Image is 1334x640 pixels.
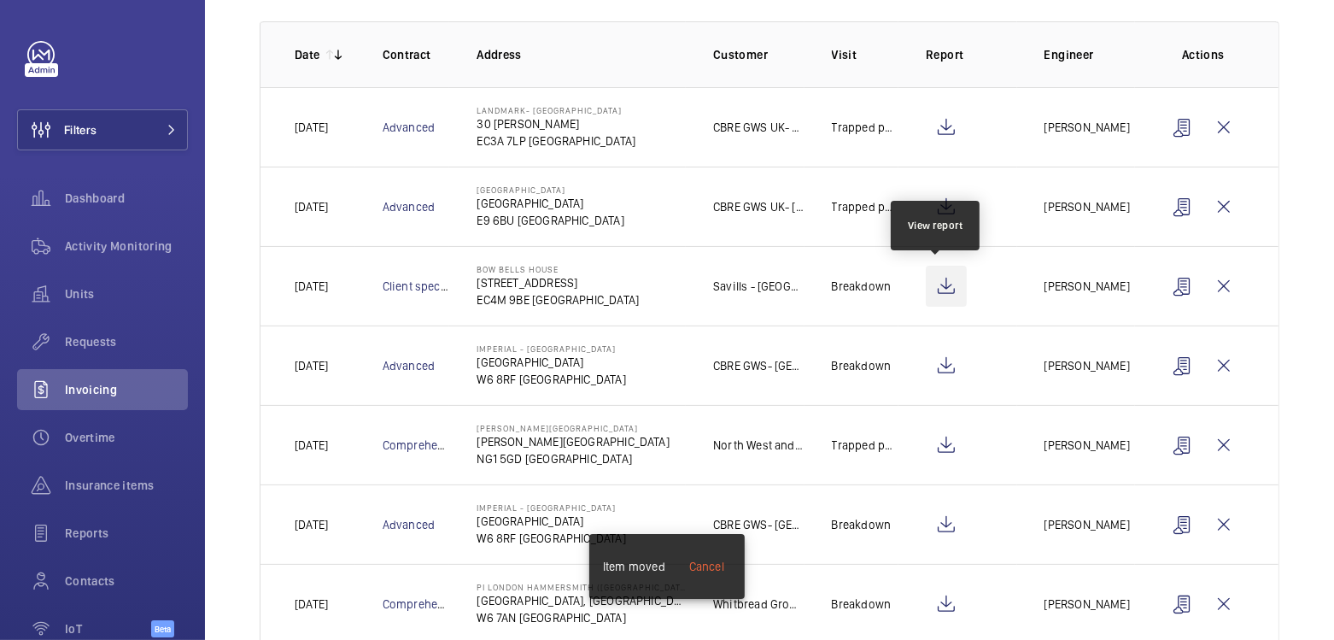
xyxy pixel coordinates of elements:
[477,433,669,450] p: [PERSON_NAME][GEOGRAPHIC_DATA]
[295,437,328,454] p: [DATE]
[832,198,899,215] p: Trapped passenger
[477,450,669,467] p: NG1 5GD [GEOGRAPHIC_DATA]
[477,343,625,354] p: Imperial - [GEOGRAPHIC_DATA]
[383,438,466,452] a: Comprehensive
[832,596,892,613] p: Breakdown
[832,437,899,454] p: Trapped passenger
[1044,278,1130,295] p: [PERSON_NAME]
[383,359,435,373] a: Advanced
[1044,46,1135,63] p: Engineer
[477,46,686,63] p: Address
[477,195,623,212] p: [GEOGRAPHIC_DATA]
[383,597,466,611] a: Comprehensive
[151,620,174,637] span: Beta
[477,354,625,371] p: [GEOGRAPHIC_DATA]
[603,558,665,575] div: Item moved
[926,46,1016,63] p: Report
[832,278,892,295] p: Breakdown
[65,429,188,446] span: Overtime
[383,200,435,214] a: Advanced
[477,264,639,274] p: Bow Bells House
[477,530,625,547] p: W6 8RF [GEOGRAPHIC_DATA]
[295,357,328,374] p: [DATE]
[477,132,635,150] p: EC3A 7LP [GEOGRAPHIC_DATA]
[65,190,188,207] span: Dashboard
[1044,198,1130,215] p: [PERSON_NAME]
[383,46,450,63] p: Contract
[383,120,435,134] a: Advanced
[832,516,892,533] p: Breakdown
[65,572,188,590] span: Contacts
[477,423,669,433] p: [PERSON_NAME][GEOGRAPHIC_DATA]
[295,278,328,295] p: [DATE]
[65,620,151,637] span: IoT
[477,502,625,513] p: Imperial - [GEOGRAPHIC_DATA]
[65,285,188,302] span: Units
[295,516,328,533] p: [DATE]
[65,238,188,255] span: Activity Monitoring
[713,46,804,63] p: Customer
[477,291,639,308] p: EC4M 9BE [GEOGRAPHIC_DATA]
[908,218,963,233] div: View report
[832,46,899,63] p: Visit
[477,592,686,609] p: [GEOGRAPHIC_DATA], [GEOGRAPHIC_DATA]
[477,609,686,626] p: W6 7AN [GEOGRAPHIC_DATA]
[65,477,188,494] span: Insurance items
[477,513,625,530] p: [GEOGRAPHIC_DATA]
[832,119,899,136] p: Trapped passenger
[1044,437,1130,454] p: [PERSON_NAME]
[713,357,804,374] p: CBRE GWS- [GEOGRAPHIC_DATA] ([GEOGRAPHIC_DATA])
[17,109,188,150] button: Filters
[477,212,623,229] p: E9 6BU [GEOGRAPHIC_DATA]
[295,119,328,136] p: [DATE]
[1044,516,1130,533] p: [PERSON_NAME]
[689,558,724,575] div: Cancel
[477,185,623,195] p: [GEOGRAPHIC_DATA]
[295,596,328,613] p: [DATE]
[295,198,328,215] p: [DATE]
[477,274,639,291] p: [STREET_ADDRESS]
[832,357,892,374] p: Breakdown
[383,518,435,531] a: Advanced
[477,105,635,115] p: Landmark- [GEOGRAPHIC_DATA]
[295,46,319,63] p: Date
[1044,119,1130,136] p: [PERSON_NAME]
[477,115,635,132] p: 30 [PERSON_NAME]
[713,437,804,454] p: North West and [PERSON_NAME] RTM Company Ltd
[65,525,188,542] span: Reports
[713,278,804,295] p: Savills - [GEOGRAPHIC_DATA]
[1162,46,1244,63] p: Actions
[1044,357,1130,374] p: [PERSON_NAME]
[477,371,625,388] p: W6 8RF [GEOGRAPHIC_DATA]
[65,381,188,398] span: Invoicing
[64,121,97,138] span: Filters
[65,333,188,350] span: Requests
[1044,596,1130,613] p: [PERSON_NAME]
[477,582,686,592] p: PI London Hammersmith ([GEOGRAPHIC_DATA][PERSON_NAME])
[383,279,459,293] a: Client specific
[713,119,804,136] p: CBRE GWS UK- Landmark [GEOGRAPHIC_DATA]
[713,198,804,215] p: CBRE GWS UK- [GEOGRAPHIC_DATA] (Critical)
[672,546,741,587] button: Cancel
